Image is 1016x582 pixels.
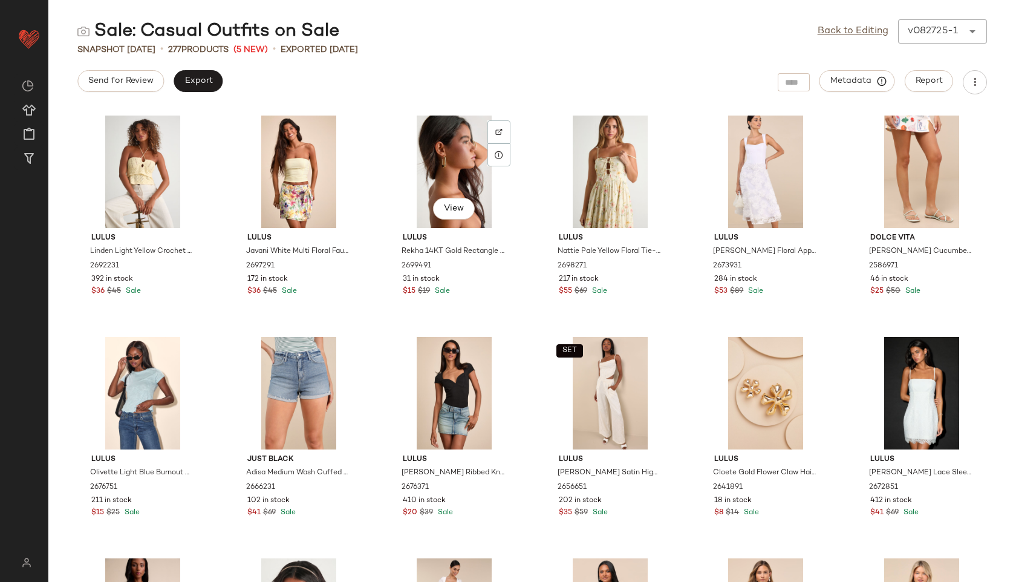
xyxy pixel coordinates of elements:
[246,482,275,493] span: 2666231
[273,42,276,57] span: •
[107,286,121,297] span: $45
[558,261,587,272] span: 2698271
[558,468,660,479] span: [PERSON_NAME] Satin High-Rise Trousers
[91,495,132,506] span: 211 in stock
[82,116,204,228] img: 2692231_01_hero_2025-07-30.jpg
[713,246,816,257] span: [PERSON_NAME] Floral Applique Midi Dress
[869,468,972,479] span: [PERSON_NAME] Lace Sleeveless Mini Dress
[590,509,608,517] span: Sale
[168,44,229,56] div: Products
[90,468,193,479] span: Olivette Light Blue Burnout Lettuce Edge Baby Tee
[713,482,743,493] span: 2641891
[184,76,212,86] span: Export
[123,287,141,295] span: Sale
[403,508,417,518] span: $20
[82,337,204,450] img: 2676751_01_hero_2025-06-26.jpg
[575,508,588,518] span: $59
[106,508,120,518] span: $25
[861,116,983,228] img: 2586971_01_OM.jpg
[559,286,572,297] span: $55
[278,509,296,517] span: Sale
[91,274,133,285] span: 392 in stock
[90,482,117,493] span: 2676751
[590,287,607,295] span: Sale
[886,286,900,297] span: $50
[713,261,741,272] span: 2673931
[402,261,431,272] span: 2699491
[233,44,268,56] span: (5 New)
[741,509,759,517] span: Sale
[247,286,261,297] span: $36
[830,76,885,87] span: Metadata
[558,246,660,257] span: Nattie Pale Yellow Floral Tie-Front Tiered Midi Dress
[420,508,433,518] span: $39
[915,76,943,86] span: Report
[247,233,350,244] span: Lulus
[870,508,884,518] span: $41
[246,261,275,272] span: 2697291
[714,286,728,297] span: $53
[174,70,223,92] button: Export
[714,508,723,518] span: $8
[403,454,506,465] span: Lulus
[263,286,277,297] span: $45
[886,508,899,518] span: $69
[819,70,895,92] button: Metadata
[705,337,827,450] img: 12564441_2641891.jpg
[559,495,602,506] span: 202 in stock
[77,25,90,38] img: svg%3e
[714,274,757,285] span: 284 in stock
[908,24,958,39] div: v082725-1
[15,558,38,567] img: svg%3e
[562,347,577,355] span: SET
[22,80,34,92] img: svg%3e
[403,274,440,285] span: 31 in stock
[869,246,972,257] span: [PERSON_NAME] Cucumber Strappy Slide Sandals
[495,128,503,136] img: svg%3e
[870,286,884,297] span: $25
[279,287,297,295] span: Sale
[393,116,515,228] img: 2699491_01_OM_2025-08-20.jpg
[160,42,163,57] span: •
[549,116,671,228] img: 2698271_01_hero_2025-08-01.jpg
[870,454,973,465] span: Lulus
[91,508,104,518] span: $15
[402,468,504,479] span: [PERSON_NAME] Ribbed Knit Short Sleeve Bodysuit
[818,24,888,39] a: Back to Editing
[281,44,358,56] p: Exported [DATE]
[246,246,349,257] span: Javani White Multi Floral Faux-Wrap Mini Skirt
[559,508,572,518] span: $35
[122,509,140,517] span: Sale
[91,286,105,297] span: $36
[903,287,920,295] span: Sale
[870,274,908,285] span: 46 in stock
[238,116,360,228] img: 2697291_06_misc_2025-07-07_1.jpg
[869,482,898,493] span: 2672851
[870,233,973,244] span: Dolce Vita
[435,509,453,517] span: Sale
[403,233,506,244] span: Lulus
[247,454,350,465] span: Just Black
[263,508,276,518] span: $69
[91,454,194,465] span: Lulus
[443,204,464,214] span: View
[402,246,504,257] span: Rekha 14KT Gold Rectangle Hoop Earrings
[730,286,743,297] span: $89
[705,116,827,228] img: 2673931_01_hero.jpg
[77,19,339,44] div: Sale: Casual Outfits on Sale
[402,482,429,493] span: 2676371
[869,261,898,272] span: 2586971
[403,495,446,506] span: 410 in stock
[90,261,119,272] span: 2692231
[870,495,912,506] span: 412 in stock
[247,274,288,285] span: 172 in stock
[559,454,662,465] span: Lulus
[714,454,817,465] span: Lulus
[556,344,583,358] button: SET
[90,246,193,257] span: Linden Light Yellow Crochet Cutout Tiered Halter Top
[238,337,360,450] img: 12752921_2666231.jpg
[77,44,155,56] span: Snapshot [DATE]
[714,233,817,244] span: Lulus
[901,509,919,517] span: Sale
[714,495,752,506] span: 18 in stock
